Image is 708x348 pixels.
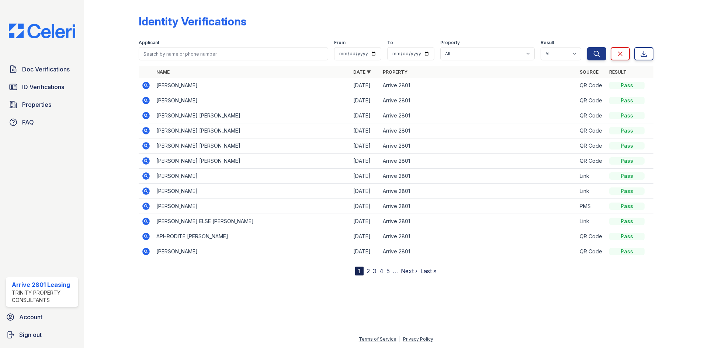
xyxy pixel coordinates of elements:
td: Arrive 2801 [380,154,577,169]
td: [PERSON_NAME] [153,244,350,259]
td: QR Code [577,154,606,169]
td: [DATE] [350,108,380,123]
input: Search by name or phone number [139,47,328,60]
td: [DATE] [350,229,380,244]
span: ID Verifications [22,82,64,91]
a: Property [383,69,407,75]
div: Pass [609,112,645,119]
a: 2 [367,267,370,275]
td: Arrive 2801 [380,93,577,108]
a: FAQ [6,115,78,130]
a: Result [609,69,627,75]
td: [DATE] [350,123,380,138]
td: [PERSON_NAME] [153,199,350,214]
img: CE_Logo_Blue-a8612792a0a2168367f1c8372b55b34899dd931a85d93a1a3d3e32e68fde9ad4.png [3,24,81,38]
td: Link [577,214,606,229]
label: To [387,40,393,46]
td: Arrive 2801 [380,214,577,229]
span: Sign out [19,330,42,339]
span: Account [19,313,42,321]
div: Pass [609,142,645,150]
td: Arrive 2801 [380,138,577,154]
a: Properties [6,97,78,112]
a: ID Verifications [6,80,78,94]
div: Pass [609,127,645,134]
td: QR Code [577,78,606,93]
a: Doc Verifications [6,62,78,77]
td: [PERSON_NAME] [PERSON_NAME] [153,138,350,154]
a: Name [156,69,170,75]
label: Property [440,40,460,46]
td: QR Code [577,123,606,138]
div: Pass [609,157,645,165]
label: Result [541,40,554,46]
div: Pass [609,218,645,225]
div: Pass [609,187,645,195]
td: Arrive 2801 [380,78,577,93]
a: 4 [379,267,383,275]
td: [DATE] [350,244,380,259]
label: Applicant [139,40,159,46]
div: Pass [609,82,645,89]
td: [DATE] [350,138,380,154]
a: Privacy Policy [403,336,433,342]
div: Pass [609,97,645,104]
td: [DATE] [350,93,380,108]
td: Arrive 2801 [380,184,577,199]
td: Link [577,184,606,199]
td: [PERSON_NAME] [PERSON_NAME] [153,108,350,123]
td: Arrive 2801 [380,229,577,244]
div: Pass [609,233,645,240]
td: [PERSON_NAME] [153,184,350,199]
a: Source [580,69,598,75]
td: [PERSON_NAME] ELSE [PERSON_NAME] [153,214,350,229]
td: Arrive 2801 [380,123,577,138]
td: [DATE] [350,199,380,214]
td: PMS [577,199,606,214]
td: QR Code [577,229,606,244]
td: [PERSON_NAME] [PERSON_NAME] [153,123,350,138]
td: QR Code [577,93,606,108]
a: Sign out [3,327,81,342]
span: Doc Verifications [22,65,70,74]
td: [PERSON_NAME] [PERSON_NAME] [153,154,350,169]
td: [PERSON_NAME] [153,78,350,93]
a: 5 [386,267,390,275]
span: Properties [22,100,51,109]
div: Pass [609,203,645,210]
div: | [399,336,400,342]
td: Arrive 2801 [380,244,577,259]
td: Arrive 2801 [380,108,577,123]
td: [DATE] [350,78,380,93]
a: Terms of Service [359,336,396,342]
div: Pass [609,172,645,180]
div: Trinity Property Consultants [12,289,75,304]
span: FAQ [22,118,34,127]
div: Identity Verifications [139,15,246,28]
td: [DATE] [350,154,380,169]
td: [DATE] [350,214,380,229]
a: Last » [420,267,437,275]
div: Pass [609,248,645,255]
td: QR Code [577,138,606,154]
a: Next › [401,267,417,275]
div: Arrive 2801 Leasing [12,280,75,289]
td: Arrive 2801 [380,199,577,214]
td: [DATE] [350,184,380,199]
a: 3 [373,267,376,275]
td: [DATE] [350,169,380,184]
a: Account [3,310,81,324]
td: Arrive 2801 [380,169,577,184]
td: [PERSON_NAME] [153,169,350,184]
td: APHRODITE [PERSON_NAME] [153,229,350,244]
td: Link [577,169,606,184]
td: QR Code [577,108,606,123]
div: 1 [355,267,364,275]
label: From [334,40,346,46]
td: QR Code [577,244,606,259]
td: [PERSON_NAME] [153,93,350,108]
a: Date ▼ [353,69,371,75]
span: … [393,267,398,275]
